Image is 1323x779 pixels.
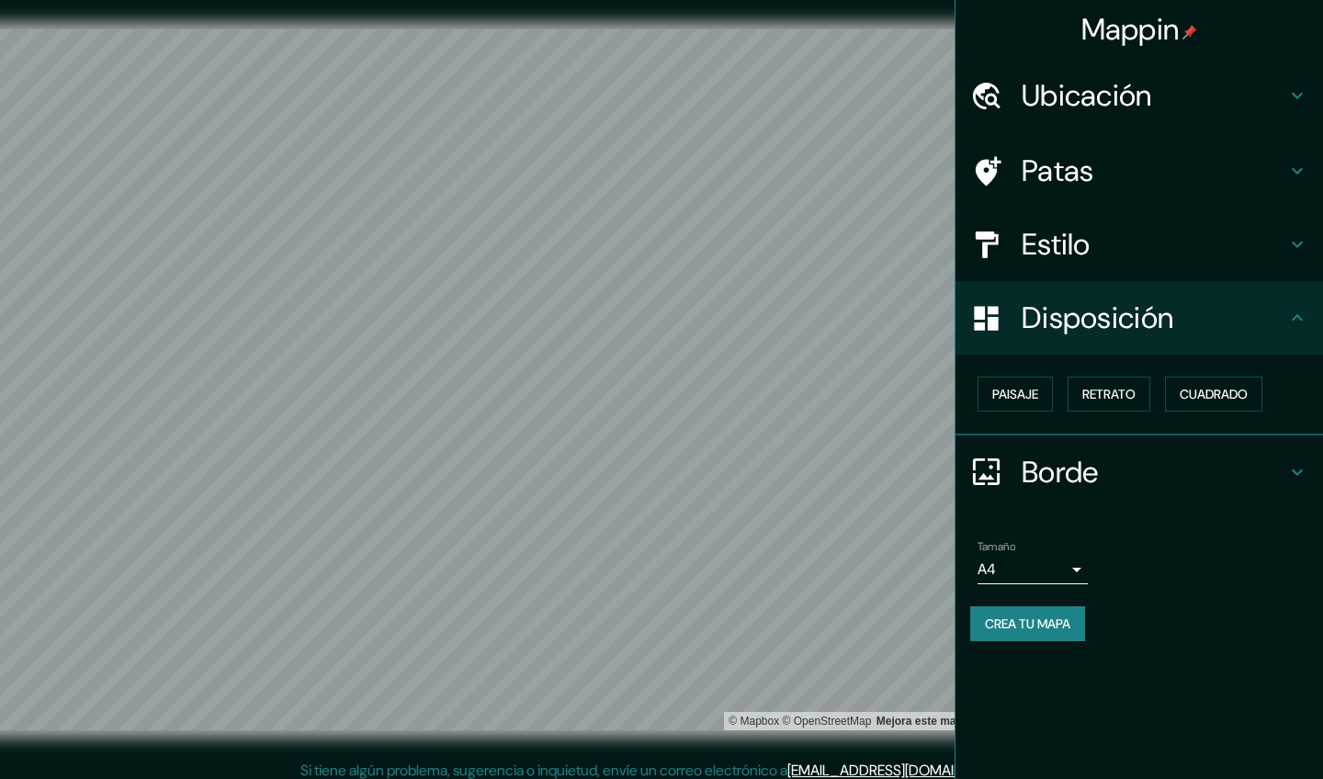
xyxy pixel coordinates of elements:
font: Tamaño [978,539,1015,554]
button: Retrato [1068,377,1150,412]
iframe: Lanzador de widgets de ayuda [1159,707,1303,759]
font: Ubicación [1022,76,1152,115]
a: Mapbox [729,715,779,728]
a: Map feedback [876,715,969,728]
font: © OpenStreetMap [783,715,872,728]
font: Borde [1022,453,1099,491]
font: Patas [1022,152,1094,190]
font: © Mapbox [729,715,779,728]
font: Mejora este mapa [876,715,969,728]
font: Retrato [1082,386,1136,402]
font: A4 [978,559,996,579]
div: A4 [978,555,1088,584]
button: Crea tu mapa [970,606,1085,641]
font: Paisaje [992,386,1038,402]
button: Paisaje [978,377,1053,412]
div: Borde [955,435,1323,509]
div: Patas [955,134,1323,208]
font: Estilo [1022,225,1091,264]
img: pin-icon.png [1182,25,1197,40]
font: Cuadrado [1180,386,1248,402]
font: Crea tu mapa [985,615,1070,632]
a: Mapa de OpenStreet [783,715,872,728]
div: Disposición [955,281,1323,355]
font: Mappin [1081,10,1180,49]
div: Ubicación [955,59,1323,132]
button: Cuadrado [1165,377,1262,412]
div: Estilo [955,208,1323,281]
font: Disposición [1022,299,1173,337]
